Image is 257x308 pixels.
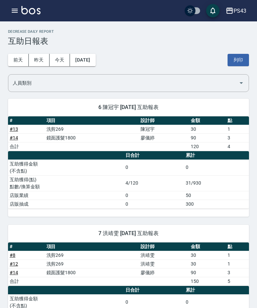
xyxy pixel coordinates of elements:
[226,125,249,133] td: 1
[8,277,45,286] td: 合計
[226,277,249,286] td: 5
[139,260,189,268] td: 洪靖雯
[29,54,50,66] button: 昨天
[139,125,189,133] td: 陳冠宇
[124,200,184,208] td: 0
[226,116,249,125] th: 點
[226,142,249,151] td: 4
[189,133,226,142] td: 90
[11,77,236,89] input: 人員名稱
[139,116,189,125] th: 設計師
[8,116,45,125] th: #
[206,4,220,17] button: save
[45,268,139,277] td: 鏡面護髮1800
[184,151,249,160] th: 累計
[8,36,249,46] h3: 互助日報表
[189,116,226,125] th: 金額
[8,116,249,151] table: a dense table
[8,54,29,66] button: 前天
[189,125,226,133] td: 30
[8,160,124,175] td: 互助獲得金額 (不含點)
[189,277,226,286] td: 150
[45,116,139,125] th: 項目
[8,151,249,209] table: a dense table
[8,242,45,251] th: #
[189,251,226,260] td: 30
[139,268,189,277] td: 廖儀婷
[189,242,226,251] th: 金額
[8,200,124,208] td: 店販抽成
[45,133,139,142] td: 鏡面護髮1800
[50,54,70,66] button: 今天
[124,191,184,200] td: 0
[184,200,249,208] td: 300
[45,125,139,133] td: 洗剪269
[8,242,249,286] table: a dense table
[70,54,95,66] button: [DATE]
[226,133,249,142] td: 3
[226,268,249,277] td: 3
[184,191,249,200] td: 50
[184,160,249,175] td: 0
[124,151,184,160] th: 日合計
[8,142,45,151] td: 合計
[45,260,139,268] td: 洗剪269
[226,251,249,260] td: 1
[189,142,226,151] td: 120
[124,175,184,191] td: 4/120
[139,133,189,142] td: 廖儀婷
[189,260,226,268] td: 30
[10,261,18,267] a: #12
[124,160,184,175] td: 0
[21,6,40,14] img: Logo
[10,135,18,140] a: #14
[226,242,249,251] th: 點
[16,230,241,237] span: 7 洪靖雯 [DATE] 互助報表
[139,242,189,251] th: 設計師
[10,270,18,275] a: #14
[228,54,249,66] button: 列印
[189,268,226,277] td: 90
[184,175,249,191] td: 31/930
[45,251,139,260] td: 洗剪269
[234,7,246,15] div: PS43
[45,242,139,251] th: 項目
[226,260,249,268] td: 1
[236,78,247,88] button: Open
[139,251,189,260] td: 洪靖雯
[8,175,124,191] td: 互助獲得(點) 點數/換算金額
[8,29,249,34] h2: Decrease Daily Report
[8,191,124,200] td: 店販業績
[124,286,184,295] th: 日合計
[184,286,249,295] th: 累計
[10,252,15,258] a: #8
[223,4,249,18] button: PS43
[10,126,18,132] a: #13
[16,104,241,111] span: 6 陳冠宇 [DATE] 互助報表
